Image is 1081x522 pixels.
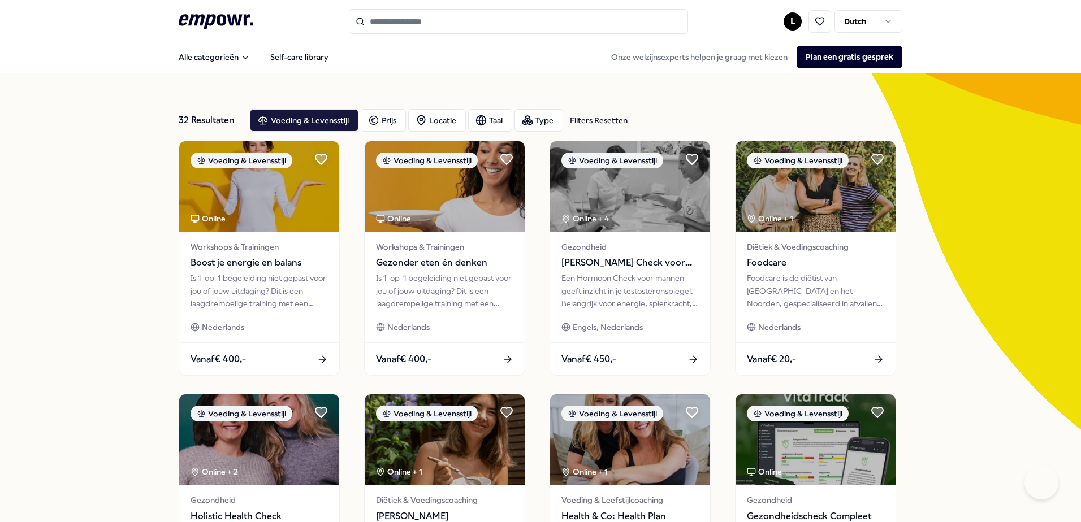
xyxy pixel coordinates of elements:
span: Gezondheid [191,494,328,506]
span: Vanaf € 400,- [191,352,246,367]
span: Diëtiek & Voedingscoaching [747,241,884,253]
div: Online + 1 [376,466,422,478]
div: Filters Resetten [570,114,628,127]
div: Voeding & Levensstijl [561,153,663,168]
a: package imageVoeding & LevensstijlOnline + 4Gezondheid[PERSON_NAME] Check voor MannenEen Hormoon ... [550,141,711,376]
span: Nederlands [387,321,430,333]
button: Prijs [361,109,406,132]
button: Alle categorieën [170,46,259,68]
div: Voeding & Levensstijl [747,406,849,421]
span: Vanaf € 20,- [747,352,796,367]
button: Locatie [408,109,466,132]
span: Vanaf € 450,- [561,352,616,367]
button: Type [514,109,563,132]
div: Voeding & Levensstijl [376,153,478,168]
span: [PERSON_NAME] Check voor Mannen [561,255,699,270]
button: Voeding & Levensstijl [250,109,358,132]
img: package image [736,394,896,485]
div: Voeding & Levensstijl [191,406,292,421]
div: Online + 4 [561,212,609,225]
span: Gezondheid [561,241,699,253]
img: package image [179,141,339,232]
div: Foodcare is de diëtist van [GEOGRAPHIC_DATA] en het Noorden, gespecialiseerd in afvallen, darmpro... [747,272,884,310]
div: Online [376,212,411,225]
div: Voeding & Levensstijl [561,406,663,421]
a: package imageVoeding & LevensstijlOnlineWorkshops & TrainingenGezonder eten én denkenIs 1-op-1 be... [364,141,525,376]
div: Online [191,212,226,225]
div: Is 1-op-1 begeleiding niet gepast voor jou of jouw uitdaging? Dit is een laagdrempelige training ... [191,272,328,310]
span: Gezonder eten én denken [376,255,513,270]
img: package image [736,141,896,232]
img: package image [550,394,710,485]
div: Voeding & Levensstijl [376,406,478,421]
img: package image [365,394,525,485]
div: Voeding & Levensstijl [191,153,292,168]
span: Workshops & Trainingen [191,241,328,253]
button: L [784,12,802,31]
button: Taal [468,109,512,132]
input: Search for products, categories or subcategories [349,9,688,34]
iframe: Help Scout Beacon - Open [1024,466,1058,499]
span: Engels, Nederlands [573,321,643,333]
div: Online + 1 [747,212,793,225]
button: Plan een gratis gesprek [797,46,902,68]
a: Self-care library [261,46,338,68]
span: Vanaf € 400,- [376,352,431,367]
div: Voeding & Levensstijl [747,153,849,168]
img: package image [550,141,710,232]
span: Voeding & Leefstijlcoaching [561,494,699,506]
div: Online + 1 [561,466,608,478]
div: Een Hormoon Check voor mannen geeft inzicht in je testosteronspiegel. Belangrijk voor energie, sp... [561,272,699,310]
span: Nederlands [202,321,244,333]
div: Onze welzijnsexperts helpen je graag met kiezen [602,46,902,68]
span: Diëtiek & Voedingscoaching [376,494,513,506]
span: Nederlands [758,321,801,333]
div: Online + 2 [191,466,238,478]
div: Is 1-op-1 begeleiding niet gepast voor jou of jouw uitdaging? Dit is een laagdrempelige training ... [376,272,513,310]
a: package imageVoeding & LevensstijlOnline + 1Diëtiek & VoedingscoachingFoodcareFoodcare is de diët... [735,141,896,376]
div: Online [747,466,782,478]
span: Gezondheid [747,494,884,506]
div: 32 Resultaten [179,109,241,132]
span: Boost je energie en balans [191,255,328,270]
img: package image [365,141,525,232]
img: package image [179,394,339,485]
nav: Main [170,46,338,68]
span: Workshops & Trainingen [376,241,513,253]
span: Foodcare [747,255,884,270]
a: package imageVoeding & LevensstijlOnlineWorkshops & TrainingenBoost je energie en balansIs 1-op-1... [179,141,340,376]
